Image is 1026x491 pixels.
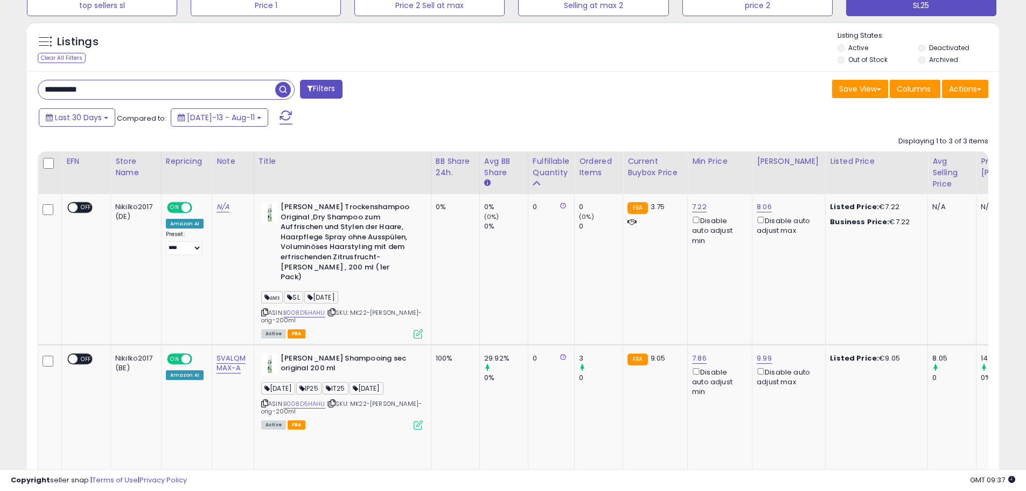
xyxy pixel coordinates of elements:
[890,80,940,98] button: Columns
[627,156,683,178] div: Current Buybox Price
[436,156,475,178] div: BB Share 24h.
[304,291,338,303] span: [DATE]
[217,156,249,167] div: Note
[830,354,919,363] div: €9.05
[627,202,647,214] small: FBA
[300,80,342,99] button: Filters
[171,108,268,127] button: [DATE]-13 - Aug-11
[484,222,528,231] div: 0%
[970,475,1015,485] span: 2025-09-11 09:37 GMT
[115,354,153,373] div: Nikilko2017 (BE)
[261,354,278,375] img: 31O2hUzUPLL._SL40_.jpg
[692,366,744,397] div: Disable auto adjust min
[39,108,115,127] button: Last 30 Days
[651,202,665,212] span: 3.75
[929,55,958,64] label: Archived
[261,399,422,416] span: | SKU: MK22-[PERSON_NAME]-orig-200ml
[166,219,204,229] div: Amazon AI
[261,291,283,303] span: амз
[78,354,95,363] span: OFF
[436,202,471,212] div: 0%
[830,202,919,212] div: €7.22
[187,112,255,123] span: [DATE]-13 - Aug-11
[288,329,306,338] span: FBA
[837,31,999,41] p: Listing States:
[830,156,923,167] div: Listed Price
[117,113,166,123] span: Compared to:
[484,212,499,221] small: (0%)
[757,202,772,212] a: 8.06
[261,382,295,395] span: [DATE]
[166,370,204,380] div: Amazon AI
[283,308,325,317] a: B008D5HAHU
[261,329,286,338] span: All listings currently available for purchase on Amazon
[259,156,427,167] div: Title
[484,202,528,212] div: 0%
[217,353,246,374] a: SVALQM MAX-A
[139,475,187,485] a: Privacy Policy
[932,202,968,212] div: N/A
[848,55,888,64] label: Out of Stock
[757,366,817,387] div: Disable auto adjust max
[281,354,411,376] b: [PERSON_NAME] Shampooing sec original 200 ml
[692,353,707,364] a: 7.86
[217,202,229,212] a: N/A
[115,156,157,178] div: Store Name
[57,34,99,50] h5: Listings
[484,178,491,188] small: Avg BB Share.
[832,80,888,98] button: Save View
[166,156,207,167] div: Repricing
[932,354,976,363] div: 8.05
[350,382,383,395] span: [DATE]
[92,475,138,485] a: Terms of Use
[579,373,623,383] div: 0
[533,354,566,363] div: 0
[757,156,821,167] div: [PERSON_NAME]
[830,217,889,227] b: Business Price:
[288,420,306,430] span: FBA
[38,53,86,63] div: Clear All Filters
[692,202,707,212] a: 7.22
[66,156,106,167] div: EFN
[757,215,817,236] div: Disable auto adjust max
[897,84,931,94] span: Columns
[261,202,278,224] img: 31sjjk1ImlL._SL40_.jpg
[115,202,153,222] div: Nikilko2017 (DE)
[296,382,322,395] span: IP25
[281,202,411,285] b: [PERSON_NAME] Trockenshampoo Original ,Dry Shampoo zum Auffrischen und Stylen der Haare, Haarpfle...
[261,202,423,337] div: ASIN:
[190,354,207,363] span: OFF
[166,231,204,255] div: Preset:
[942,80,988,98] button: Actions
[830,353,879,363] b: Listed Price:
[627,354,647,365] small: FBA
[261,420,286,430] span: All listings currently available for purchase on Amazon
[190,203,207,212] span: OFF
[579,222,623,231] div: 0
[579,156,618,178] div: Ordered Items
[579,202,623,212] div: 0
[11,475,50,485] strong: Copyright
[692,156,748,167] div: Min Price
[436,354,471,363] div: 100%
[651,353,666,363] span: 9.05
[261,308,422,324] span: | SKU: MK22-[PERSON_NAME]-orig-200ml
[929,43,969,52] label: Deactivated
[78,203,95,212] span: OFF
[757,353,772,364] a: 9.99
[323,382,348,395] span: IT25
[168,354,182,363] span: ON
[533,202,566,212] div: 0
[168,203,182,212] span: ON
[830,202,879,212] b: Listed Price:
[283,399,325,409] a: B008D5HAHU
[848,43,868,52] label: Active
[484,373,528,383] div: 0%
[261,354,423,428] div: ASIN:
[579,212,594,221] small: (0%)
[484,354,528,363] div: 29.92%
[284,291,303,303] span: SL
[579,354,623,363] div: 3
[898,136,988,147] div: Displaying 1 to 3 of 3 items
[932,156,972,190] div: Avg Selling Price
